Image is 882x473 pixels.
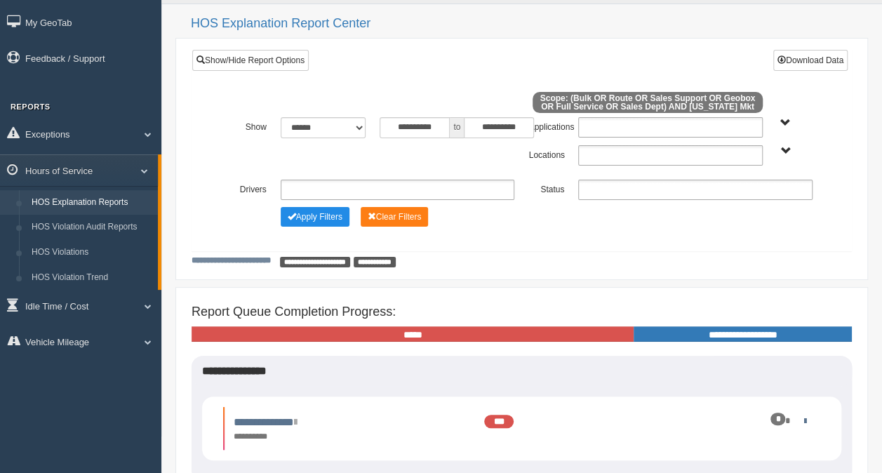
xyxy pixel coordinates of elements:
h4: Report Queue Completion Progress: [192,305,852,319]
a: HOS Violation Trend [25,265,158,291]
label: Drivers [224,180,274,196]
button: Change Filter Options [281,207,349,227]
li: Expand [223,407,820,450]
label: Show [224,117,274,134]
label: Locations [522,145,572,162]
a: HOS Explanation Reports [25,190,158,215]
label: Status [521,180,571,196]
label: Applications [521,117,571,134]
span: Scope: (Bulk OR Route OR Sales Support OR Geobox OR Full Service OR Sales Dept) AND [US_STATE] Mkt [533,92,763,113]
a: HOS Violation Audit Reports [25,215,158,240]
a: Show/Hide Report Options [192,50,309,71]
a: HOS Violations [25,240,158,265]
h2: HOS Explanation Report Center [191,17,868,31]
button: Change Filter Options [361,207,429,227]
button: Download Data [773,50,848,71]
span: to [450,117,464,138]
